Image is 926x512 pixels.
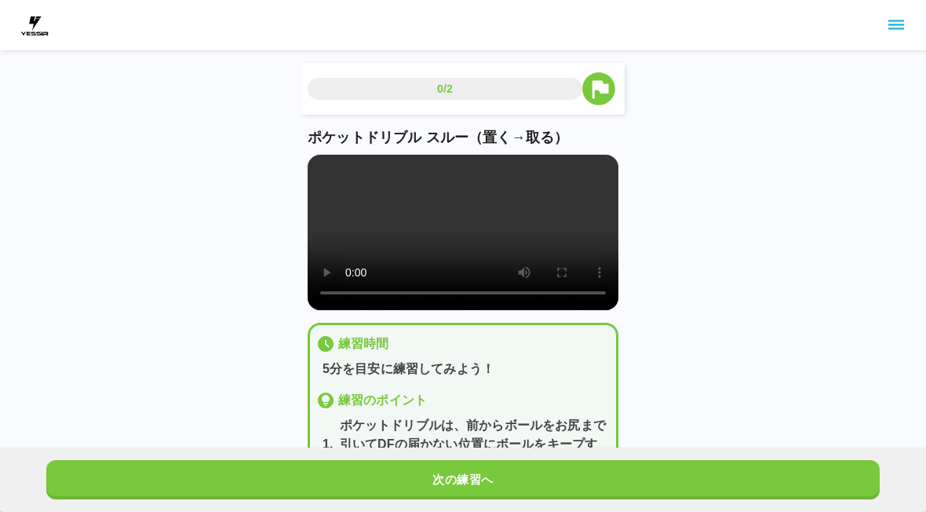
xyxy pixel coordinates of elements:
[19,9,50,41] img: dummy
[323,360,610,379] p: 5分を目安に練習してみよう！
[46,460,880,499] button: 次の練習へ
[323,435,334,454] p: 1 .
[338,391,427,410] p: 練習のポイント
[883,12,910,38] button: sidemenu
[437,81,453,97] p: 0/2
[338,335,389,353] p: 練習時間
[308,127,618,148] p: ポケットドリブル スルー（置く→取る）
[340,416,610,473] p: ポケットドリブルは、前からボールをお尻まで引いてDFの届かない位置にボールをキープする。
